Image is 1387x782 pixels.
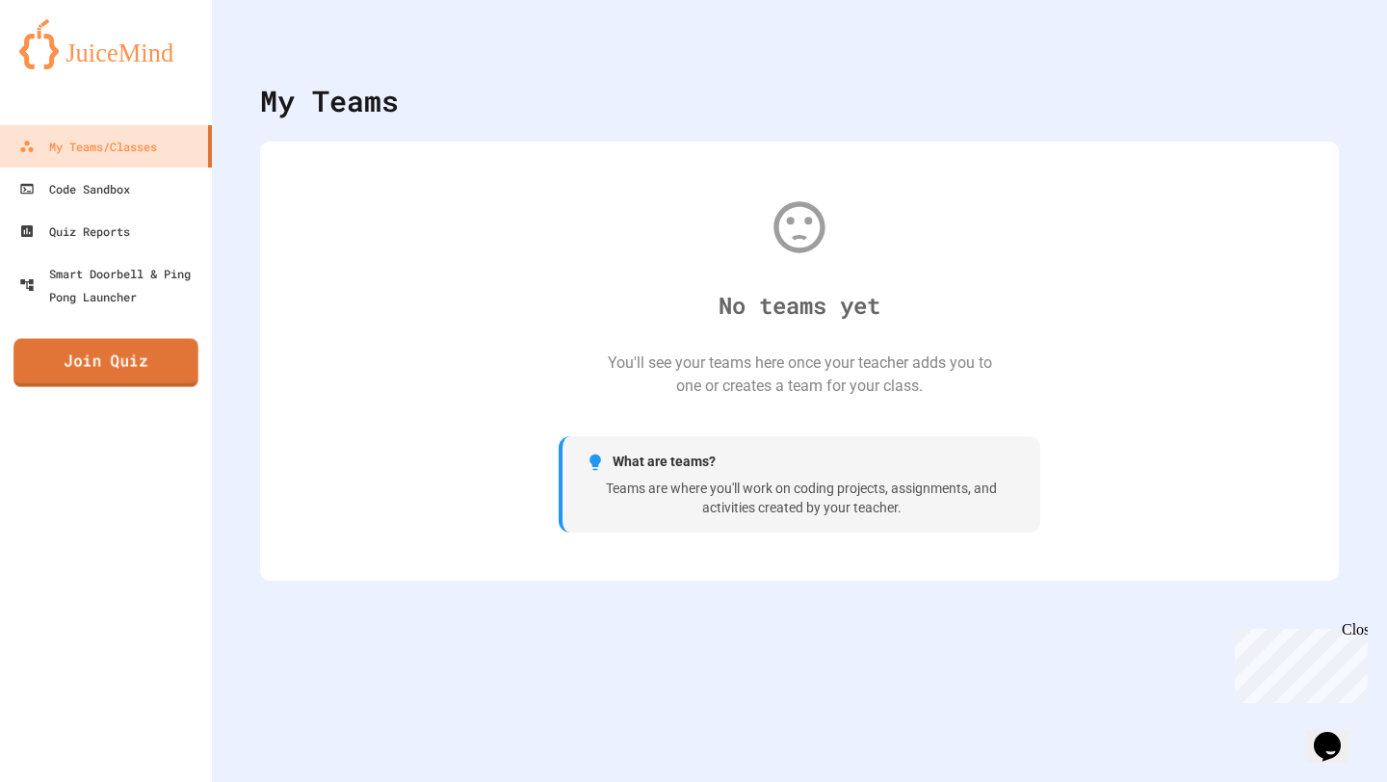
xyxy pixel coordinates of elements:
[19,135,157,158] div: My Teams/Classes
[719,288,880,323] div: No teams yet
[8,8,133,122] div: Chat with us now!Close
[13,339,198,387] a: Join Quiz
[613,452,716,472] span: What are teams?
[19,220,130,243] div: Quiz Reports
[1227,621,1368,703] iframe: chat widget
[260,79,399,122] div: My Teams
[586,480,1017,517] div: Teams are where you'll work on coding projects, assignments, and activities created by your teacher.
[607,352,992,398] div: You'll see your teams here once your teacher adds you to one or creates a team for your class.
[19,177,130,200] div: Code Sandbox
[19,19,193,69] img: logo-orange.svg
[1306,705,1368,763] iframe: chat widget
[19,262,204,308] div: Smart Doorbell & Ping Pong Launcher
